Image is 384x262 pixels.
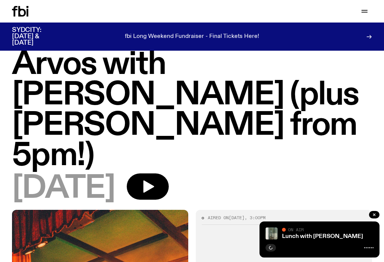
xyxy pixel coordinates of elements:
p: fbi Long Weekend Fundraiser - Final Tickets Here! [125,33,259,40]
span: , 3:00pm [244,215,265,221]
a: Lunch with [PERSON_NAME] [282,233,363,239]
span: On Air [288,227,304,232]
h1: Arvos with [PERSON_NAME] (plus [PERSON_NAME] from 5pm!) [12,50,372,171]
span: [DATE] [12,173,115,204]
span: Aired on [208,215,229,221]
h3: SYDCITY: [DATE] & [DATE] [12,27,60,46]
span: [DATE] [229,215,244,221]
